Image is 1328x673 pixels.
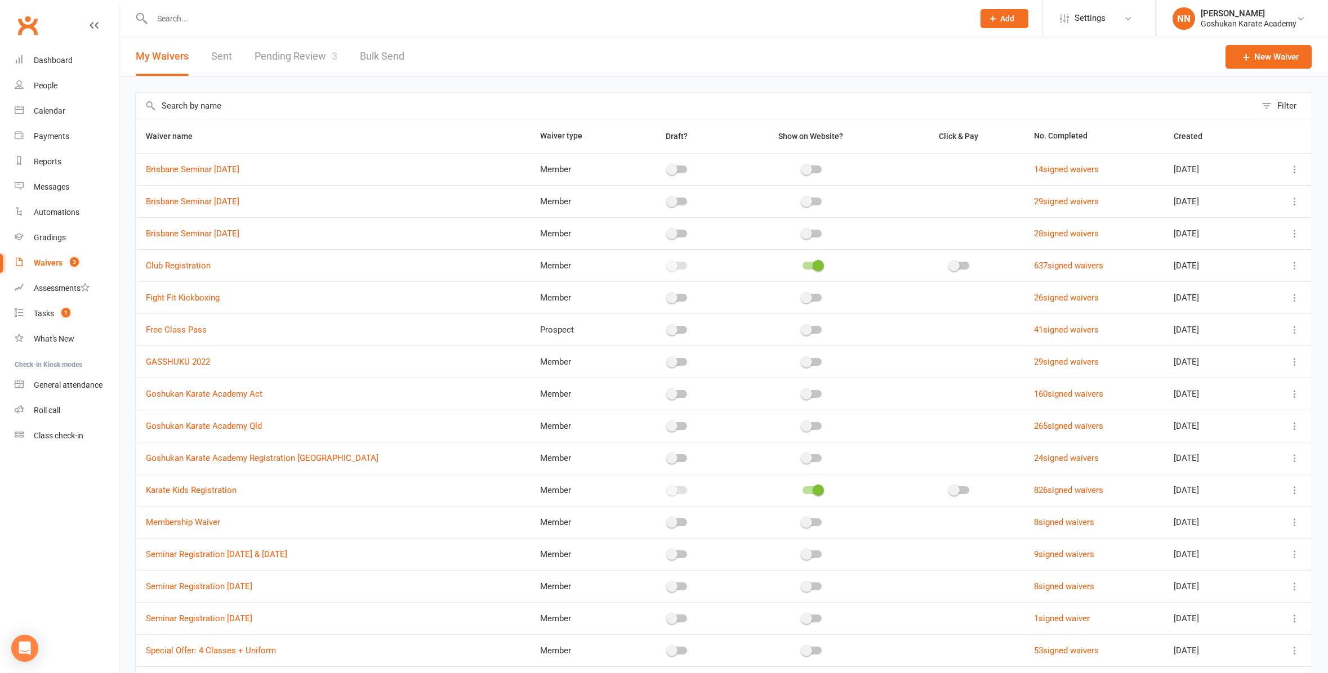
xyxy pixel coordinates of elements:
[15,124,119,149] a: Payments
[360,37,404,76] a: Bulk Send
[146,421,262,431] a: Goshukan Karate Academy Qld
[146,129,205,143] button: Waiver name
[530,410,627,442] td: Member
[1034,228,1099,239] a: 28signed waivers
[146,196,239,207] a: Brisbane Seminar [DATE]
[530,634,627,666] td: Member
[1173,7,1195,30] div: NN
[146,581,252,591] a: Seminar Registration [DATE]
[15,225,119,250] a: Gradings
[929,129,991,143] button: Click & Pay
[530,474,627,506] td: Member
[146,261,211,271] a: Club Registration
[1256,93,1312,119] button: Filter
[61,308,70,317] span: 1
[34,157,61,166] div: Reports
[15,48,119,73] a: Dashboard
[15,276,119,301] a: Assessments
[530,281,627,313] td: Member
[530,119,627,153] th: Waiver type
[1164,634,1259,666] td: [DATE]
[34,309,54,318] div: Tasks
[211,37,232,76] a: Sent
[1034,485,1103,495] a: 826signed waivers
[15,373,119,398] a: General attendance kiosk mode
[1034,421,1103,431] a: 265signed waivers
[1201,19,1296,29] div: Goshukan Karate Academy
[136,37,189,76] button: My Waivers
[1034,581,1094,591] a: 8signed waivers
[1034,196,1099,207] a: 29signed waivers
[1174,132,1215,141] span: Created
[146,517,220,527] a: Membership Waiver
[1164,538,1259,570] td: [DATE]
[1164,217,1259,249] td: [DATE]
[34,106,65,115] div: Calendar
[530,538,627,570] td: Member
[1034,453,1099,463] a: 24signed waivers
[14,11,42,39] a: Clubworx
[15,301,119,326] a: Tasks 1
[530,570,627,602] td: Member
[255,37,337,76] a: Pending Review3
[1174,129,1215,143] button: Created
[15,423,119,448] a: Class kiosk mode
[15,73,119,98] a: People
[34,431,83,440] div: Class check-in
[146,164,239,174] a: Brisbane Seminar [DATE]
[34,406,60,415] div: Roll call
[34,132,69,141] div: Payments
[530,442,627,474] td: Member
[768,129,855,143] button: Show on Website?
[666,132,688,141] span: Draft?
[146,228,239,239] a: Brisbane Seminar [DATE]
[15,250,119,276] a: Waivers 3
[1034,261,1103,271] a: 637signed waivers
[34,233,66,242] div: Gradings
[1164,378,1259,410] td: [DATE]
[778,132,843,141] span: Show on Website?
[1164,442,1259,474] td: [DATE]
[1024,119,1164,153] th: No. Completed
[136,93,1256,119] input: Search by name
[149,11,966,26] input: Search...
[34,334,74,343] div: What's New
[530,153,627,185] td: Member
[1164,570,1259,602] td: [DATE]
[530,346,627,378] td: Member
[530,217,627,249] td: Member
[656,129,700,143] button: Draft?
[15,200,119,225] a: Automations
[1225,45,1312,69] a: New Waiver
[1034,517,1094,527] a: 8signed waivers
[939,132,978,141] span: Click & Pay
[70,257,79,267] span: 3
[15,149,119,174] a: Reports
[34,182,69,191] div: Messages
[1034,357,1099,367] a: 29signed waivers
[11,635,38,662] div: Open Intercom Messenger
[34,258,63,267] div: Waivers
[146,453,378,463] a: Goshukan Karate Academy Registration [GEOGRAPHIC_DATA]
[1034,645,1099,656] a: 53signed waivers
[530,506,627,538] td: Member
[34,380,103,389] div: General attendance
[530,249,627,281] td: Member
[146,549,287,559] a: Seminar Registration [DATE] & [DATE]
[981,9,1028,28] button: Add
[146,357,210,367] a: GASSHUKU 2022
[1164,410,1259,442] td: [DATE]
[34,81,57,90] div: People
[15,326,119,352] a: What's New
[1201,8,1296,19] div: [PERSON_NAME]
[1075,6,1106,31] span: Settings
[530,378,627,410] td: Member
[1277,99,1296,113] div: Filter
[34,208,79,217] div: Automations
[1164,602,1259,634] td: [DATE]
[1164,474,1259,506] td: [DATE]
[146,389,262,399] a: Goshukan Karate Academy Act
[15,174,119,200] a: Messages
[1164,313,1259,346] td: [DATE]
[530,185,627,217] td: Member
